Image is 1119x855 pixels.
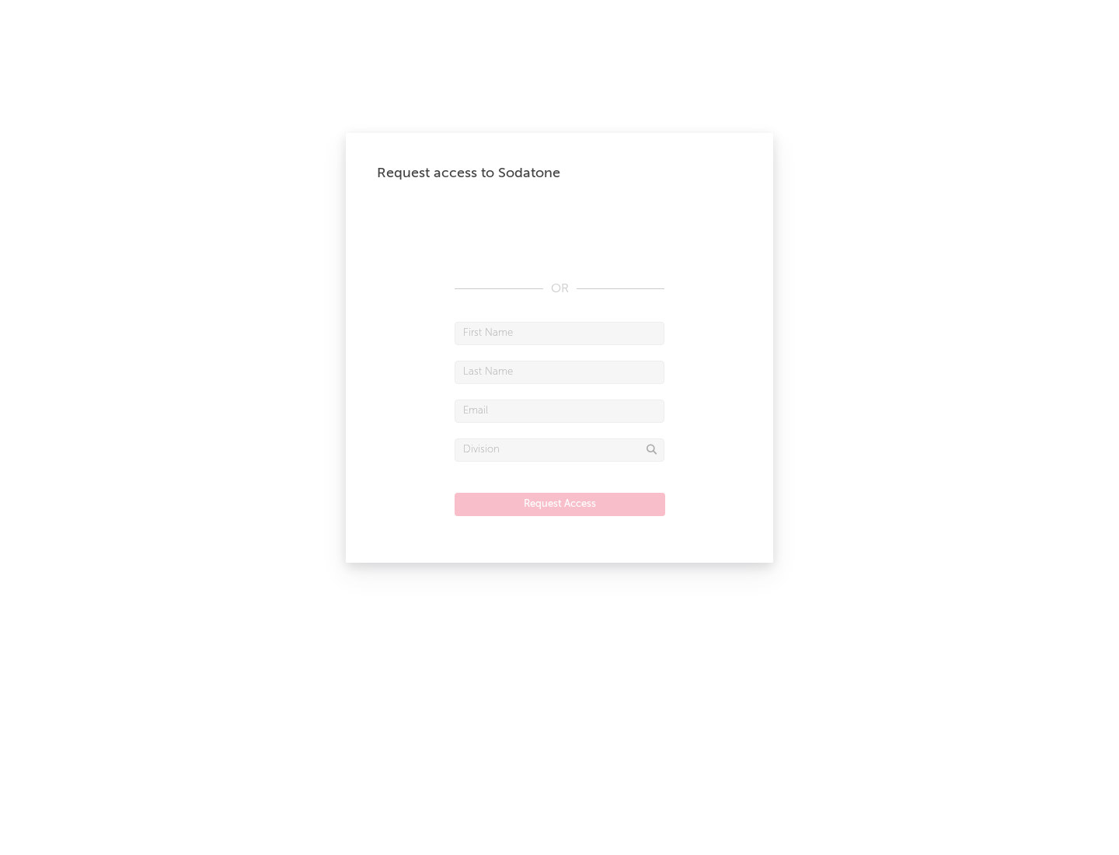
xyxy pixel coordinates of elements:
input: Division [455,438,664,462]
input: First Name [455,322,664,345]
button: Request Access [455,493,665,516]
div: Request access to Sodatone [377,164,742,183]
input: Email [455,400,664,423]
div: OR [455,280,664,298]
input: Last Name [455,361,664,384]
